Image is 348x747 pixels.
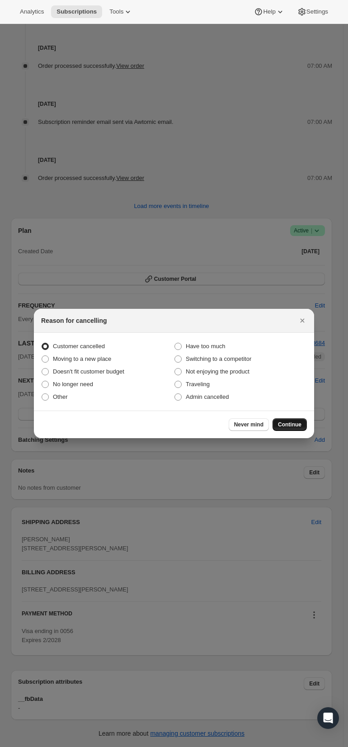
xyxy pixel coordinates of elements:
[306,8,328,15] span: Settings
[278,421,301,428] span: Continue
[273,418,307,431] button: Continue
[41,316,107,325] h2: Reason for cancelling
[234,421,263,428] span: Never mind
[56,8,97,15] span: Subscriptions
[292,5,334,18] button: Settings
[186,355,251,362] span: Switching to a competitor
[53,355,111,362] span: Moving to a new place
[20,8,44,15] span: Analytics
[263,8,275,15] span: Help
[109,8,123,15] span: Tools
[186,368,249,375] span: Not enjoying the product
[229,418,269,431] button: Never mind
[53,393,68,400] span: Other
[186,393,229,400] span: Admin cancelled
[317,707,339,729] div: Open Intercom Messenger
[296,314,309,327] button: Close
[14,5,49,18] button: Analytics
[249,5,290,18] button: Help
[53,381,93,388] span: No longer need
[53,343,105,350] span: Customer cancelled
[104,5,138,18] button: Tools
[186,381,210,388] span: Traveling
[53,368,124,375] span: Doesn't fit customer budget
[51,5,102,18] button: Subscriptions
[186,343,225,350] span: Have too much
